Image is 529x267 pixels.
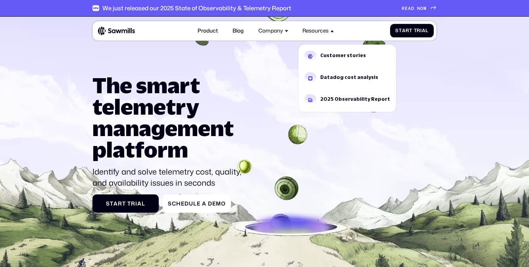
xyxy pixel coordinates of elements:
[118,200,122,207] span: r
[197,200,200,207] span: e
[135,200,137,207] span: i
[411,6,414,11] span: D
[142,200,145,207] span: l
[417,28,420,34] span: r
[420,6,423,11] span: O
[208,200,212,207] span: D
[320,75,378,80] div: Datadog cost analysis
[131,200,135,207] span: r
[181,200,185,207] span: e
[176,200,181,207] span: h
[408,6,411,11] span: A
[229,24,248,38] a: Blog
[425,28,429,34] span: l
[137,200,142,207] span: a
[414,28,417,34] span: T
[212,200,216,207] span: e
[298,24,338,38] div: Resources
[189,200,193,207] span: u
[395,28,399,34] span: S
[390,24,434,38] a: StartTrial
[298,38,396,112] nav: Resources
[185,200,189,207] span: d
[110,200,113,207] span: t
[402,28,406,34] span: a
[399,28,402,34] span: t
[402,6,405,11] span: R
[300,90,394,110] a: 2025 Observability Report
[405,6,408,11] span: E
[122,200,126,207] span: t
[92,166,246,188] p: Identify and solve telemetry cost, quality, and availability issues in seconds
[92,74,246,160] h1: The smart telemetry management platform
[420,28,422,34] span: i
[127,200,131,207] span: T
[194,24,222,38] a: Product
[409,28,412,34] span: t
[92,194,159,213] a: StartTrial
[320,97,390,102] div: 2025 Observability Report
[254,24,292,38] div: Company
[216,200,221,207] span: m
[417,6,420,11] span: N
[106,200,110,207] span: S
[406,28,409,34] span: r
[172,200,176,207] span: c
[258,28,283,34] div: Company
[113,200,118,207] span: a
[300,68,394,88] a: Datadog cost analysis
[102,5,291,12] div: We just released our 2025 State of Observability & Telemetry Report
[221,200,226,207] span: o
[202,200,206,207] span: a
[193,200,197,207] span: l
[168,200,172,207] span: S
[320,53,366,58] div: Customer stories
[422,28,425,34] span: a
[423,6,427,11] span: W
[302,28,329,34] div: Resources
[402,6,437,11] a: READNOW
[300,46,394,66] a: Customer stories
[163,194,231,213] a: ScheduleaDemo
